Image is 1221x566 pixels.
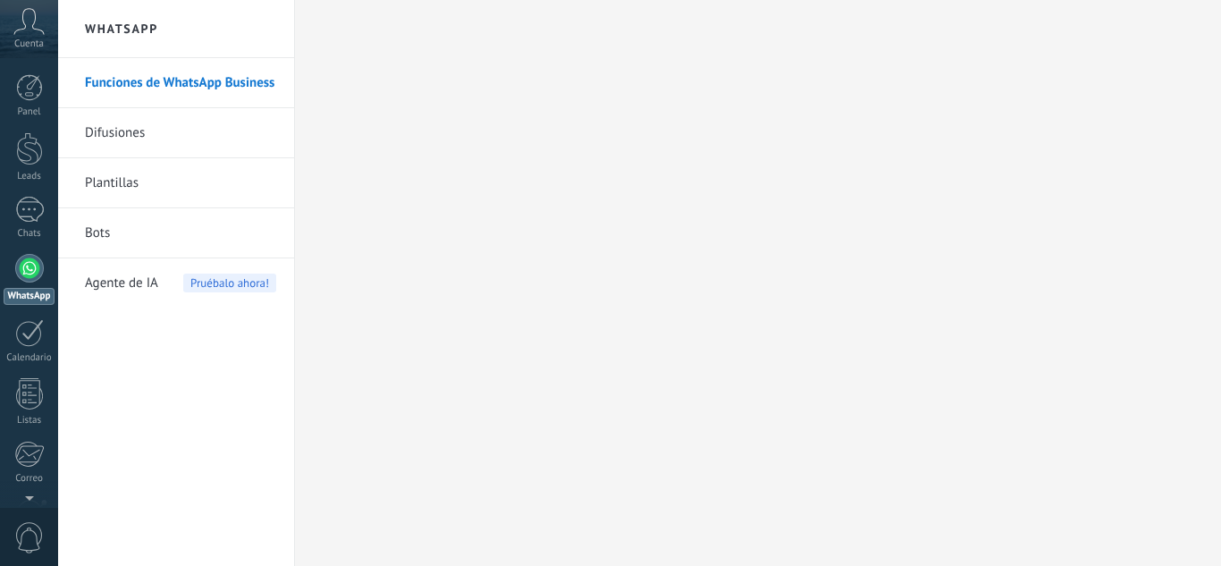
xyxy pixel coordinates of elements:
a: Agente de IAPruébalo ahora! [85,258,276,308]
div: Calendario [4,352,55,364]
span: Agente de IA [85,258,158,308]
li: Agente de IA [58,258,294,308]
a: Funciones de WhatsApp Business [85,58,276,108]
div: Chats [4,228,55,240]
div: WhatsApp [4,288,55,305]
span: Cuenta [14,38,44,50]
li: Plantillas [58,158,294,208]
div: Panel [4,106,55,118]
a: Difusiones [85,108,276,158]
li: Funciones de WhatsApp Business [58,58,294,108]
div: Listas [4,415,55,427]
div: Correo [4,473,55,485]
li: Difusiones [58,108,294,158]
a: Bots [85,208,276,258]
span: Pruébalo ahora! [183,274,276,292]
div: Leads [4,171,55,182]
li: Bots [58,208,294,258]
a: Plantillas [85,158,276,208]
